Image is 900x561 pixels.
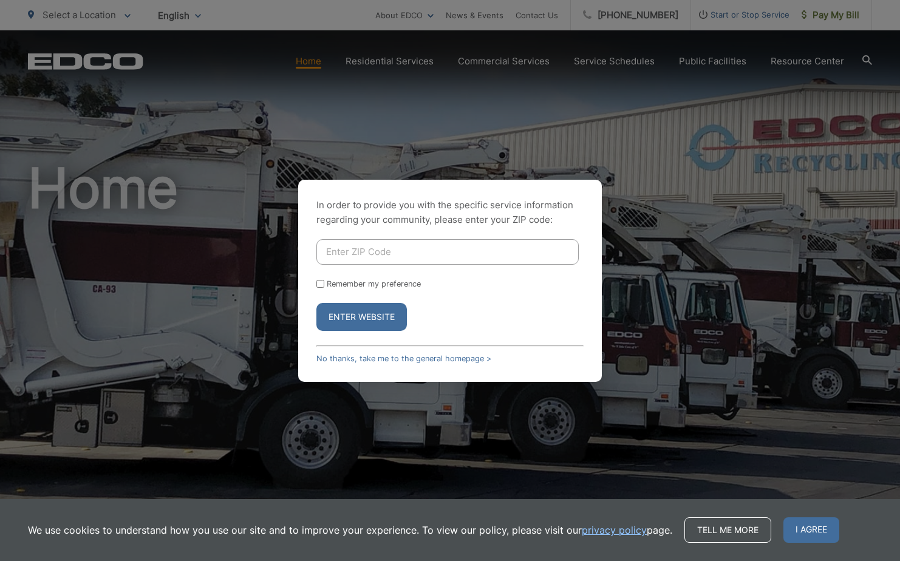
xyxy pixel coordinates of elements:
input: Enter ZIP Code [316,239,579,265]
a: No thanks, take me to the general homepage > [316,354,491,363]
p: In order to provide you with the specific service information regarding your community, please en... [316,198,584,227]
span: I agree [783,517,839,543]
a: privacy policy [582,523,647,537]
button: Enter Website [316,303,407,331]
label: Remember my preference [327,279,421,288]
a: Tell me more [684,517,771,543]
p: We use cookies to understand how you use our site and to improve your experience. To view our pol... [28,523,672,537]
